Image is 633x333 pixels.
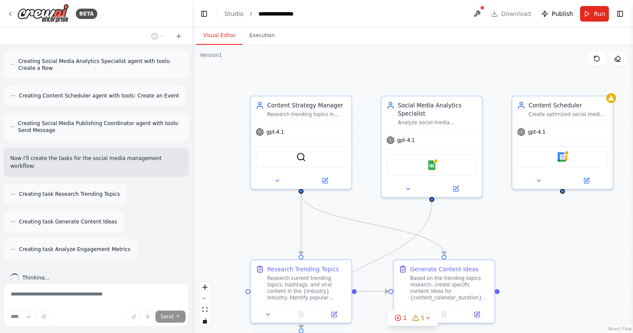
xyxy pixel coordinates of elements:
button: Switch to previous chat [148,31,168,41]
span: Thinking... [22,274,50,281]
div: React Flow controls [199,282,211,327]
div: BETA [76,9,97,19]
span: Send [161,313,174,320]
img: Google Calendar [558,152,568,162]
span: gpt-4.1 [528,129,546,135]
button: Publish [538,6,577,22]
button: Improve this prompt [38,311,50,323]
div: Analyze social media engagement metrics, track performance across different platforms, and provid... [398,119,477,126]
button: Open in side panel [433,184,479,194]
p: Now I'll create the tasks for the social media management workflow: [10,154,182,170]
img: Google Sheets [427,160,437,170]
button: Send [155,311,186,323]
button: Open in side panel [320,310,348,320]
div: Generate Content Ideas [410,265,478,273]
span: Creating task Research Trending Topics [19,191,120,198]
span: 5 [421,314,425,322]
div: Research Trending Topics [267,265,339,273]
div: Generate Content IdeasBased on the trending topics research, create specific content ideas for {c... [393,259,495,324]
span: gpt-4.1 [397,137,415,143]
div: Version 1 [200,52,222,59]
a: React Flow attribution [608,327,632,331]
button: Run [580,6,609,22]
div: Research trending topics in {industry} and generate creative, engaging social media content ideas... [267,111,346,118]
button: Click to speak your automation idea [142,311,154,323]
button: 15 [388,310,438,326]
button: Show right sidebar [614,8,626,20]
span: Creating task Analyze Engagement Metrics [19,246,130,253]
div: Content SchedulerCreate optimized social media posting schedules across multiple platforms, ensur... [512,96,614,190]
div: Create optimized social media posting schedules across multiple platforms, ensuring consistent co... [529,111,608,118]
button: Start a new chat [172,31,186,41]
div: Research Trending TopicsResearch current trending topics, hashtags, and viral content in the {ind... [250,259,352,324]
button: Upload files [128,311,140,323]
span: Creating Content Scheduler agent with tools: Create an Event [19,92,179,99]
span: Creating task Generate Content Ideas [19,218,117,225]
g: Edge from 7b7d3277-1968-49b8-935a-33043e2e9abf to b0bd8a82-e640-4cf1-aef0-af7fe1f381c3 [297,194,305,254]
a: Studio [224,10,244,17]
button: fit view [199,304,211,315]
button: toggle interactivity [199,315,211,327]
div: Based on the trending topics research, create specific content ideas for {content_calendar_durati... [410,275,489,301]
button: No output available [284,310,318,320]
button: Open in side panel [302,176,348,186]
button: Open in side panel [563,176,609,186]
div: Content Strategy ManagerResearch trending topics in {industry} and generate creative, engaging so... [250,96,352,190]
div: Social Media Analytics SpecialistAnalyze social media engagement metrics, track performance acros... [381,96,483,198]
g: Edge from b0bd8a82-e640-4cf1-aef0-af7fe1f381c3 to 8cce1adb-0f8a-47de-8359-278cd586c44a [357,287,388,295]
img: SerperDevTool [296,152,306,162]
div: Research current trending topics, hashtags, and viral content in the {industry} industry. Identif... [267,275,346,301]
div: Content Scheduler [529,101,608,110]
button: Open in side panel [463,310,491,320]
g: Edge from 0a92b1ed-d72a-488d-9108-65a3c6ebdaf8 to 9fa88648-86c9-4d54-abbc-306113ebdeeb [297,202,436,328]
button: Execution [242,27,282,45]
img: Logo [17,4,69,23]
span: Creating Social Media Analytics Specialist agent with tools: Create a Row [18,58,182,72]
span: 1 [403,314,407,322]
button: zoom in [199,282,211,293]
span: gpt-4.1 [267,129,284,135]
g: Edge from 7b7d3277-1968-49b8-935a-33043e2e9abf to 8cce1adb-0f8a-47de-8359-278cd586c44a [297,194,448,254]
button: Hide left sidebar [198,8,210,20]
span: Run [594,9,605,18]
button: No output available [427,310,461,320]
button: Visual Editor [196,27,242,45]
div: Content Strategy Manager [267,101,346,110]
span: Creating Social Media Publishing Coordinator agent with tools: Send Message [18,120,182,134]
div: Social Media Analytics Specialist [398,101,477,118]
nav: breadcrumb [224,9,303,18]
button: zoom out [199,293,211,304]
span: Publish [552,9,573,18]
